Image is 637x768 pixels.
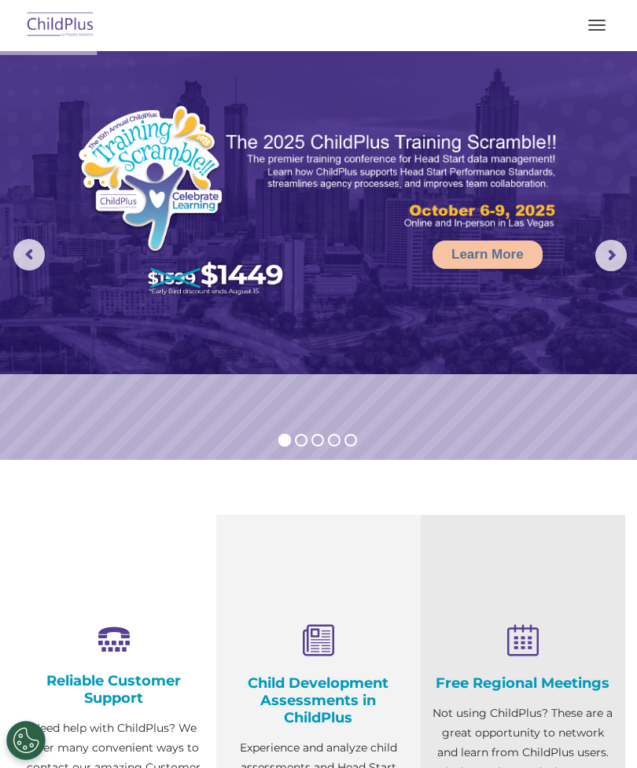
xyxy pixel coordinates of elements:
a: Learn More [433,241,543,269]
h4: Free Regional Meetings [433,674,613,692]
h4: Reliable Customer Support [24,672,204,707]
button: Cookies Settings [6,721,46,760]
img: ChildPlus by Procare Solutions [24,7,98,44]
h4: Child Development Assessments in ChildPlus [228,674,409,726]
